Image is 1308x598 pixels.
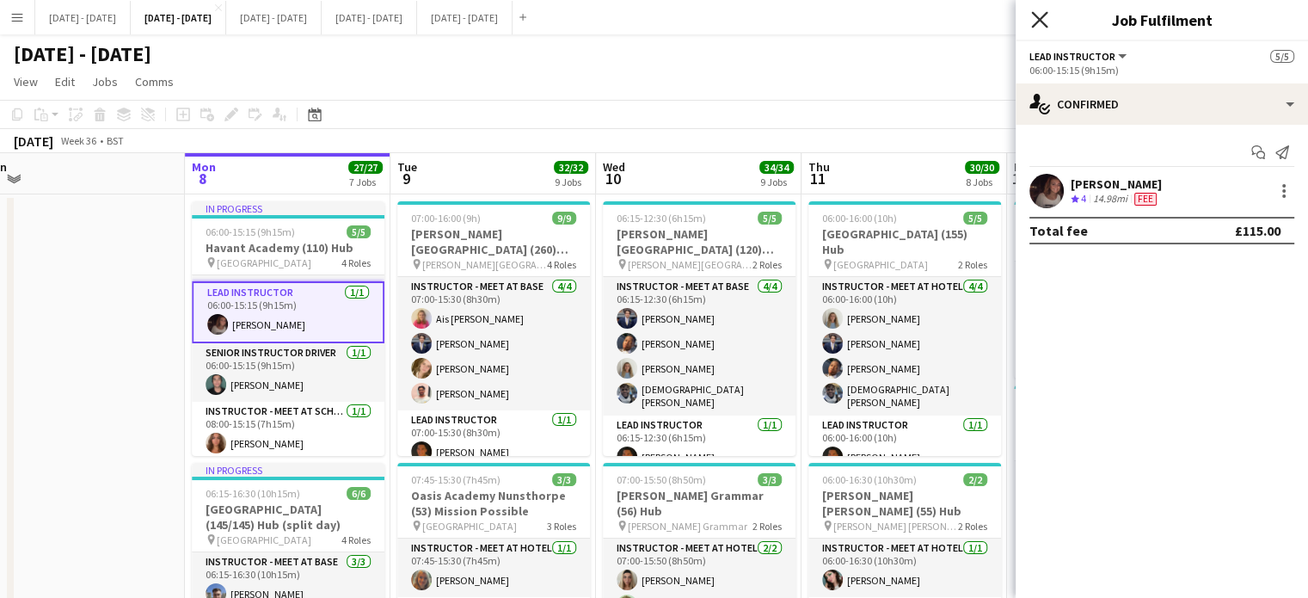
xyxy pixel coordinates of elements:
span: 34/34 [759,161,794,174]
a: View [7,71,45,93]
h3: [GEOGRAPHIC_DATA] (145/145) Hub (split day) [192,502,384,533]
app-card-role: Instructor - Meet at Hotel4/406:00-16:00 (10h)[PERSON_NAME][PERSON_NAME][PERSON_NAME][DEMOGRAPHIC... [808,277,1001,416]
app-card-role: Instructor - Meet at Base4/406:15-12:30 (6h15m)[PERSON_NAME][PERSON_NAME][PERSON_NAME][DEMOGRAPHI... [603,277,795,416]
h3: [PERSON_NAME][GEOGRAPHIC_DATA] (260) Hub [397,226,590,257]
div: 7 Jobs [349,176,382,188]
span: 2 Roles [752,258,782,271]
span: 2 Roles [752,520,782,533]
div: 14.98mi [1090,192,1131,207]
span: 06:00-16:30 (10h30m) [822,473,917,486]
app-card-role: Instructor - Meet at Hotel1/107:45-15:30 (7h45m)[PERSON_NAME] [397,539,590,597]
span: View [14,74,38,89]
div: 9 Jobs [760,176,793,188]
app-card-role: Senior Instructor Driver1/106:00-15:15 (9h15m)[PERSON_NAME] [192,343,384,402]
div: Crew has different fees then in role [1131,192,1160,207]
h1: [DATE] - [DATE] [14,41,151,67]
span: 06:15-16:30 (10h15m) [206,487,300,500]
span: 4 [1081,192,1086,205]
h3: Job Fulfilment [1016,9,1308,31]
span: [PERSON_NAME][GEOGRAPHIC_DATA] [422,258,547,271]
app-card-role: Lead Instructor1/106:00-16:00 (10h)[PERSON_NAME] [808,416,1001,474]
app-job-card: 07:00-16:00 (9h)9/9[PERSON_NAME][GEOGRAPHIC_DATA] (260) Hub [PERSON_NAME][GEOGRAPHIC_DATA]4 Roles... [397,201,590,456]
app-job-card: 06:00-16:00 (10h)5/5[GEOGRAPHIC_DATA] (155) Hub [GEOGRAPHIC_DATA]2 RolesInstructor - Meet at Hote... [808,201,1001,456]
span: Edit [55,74,75,89]
h3: Oasis Academy Nunsthorpe (53) Mission Possible [397,488,590,519]
a: Comms [128,71,181,93]
button: [DATE] - [DATE] [131,1,226,34]
span: [GEOGRAPHIC_DATA] [217,533,311,546]
span: 10 [600,169,625,188]
span: 5/5 [347,225,371,238]
span: Week 36 [57,134,100,147]
h3: [PERSON_NAME] [PERSON_NAME] (55) Hub [808,488,1001,519]
span: 06:00-15:15 (9h15m) [206,225,295,238]
span: 06:00-16:00 (10h) [822,212,897,225]
app-card-role: Instructor - Meet at Base4/407:00-15:30 (8h30m)Ais [PERSON_NAME][PERSON_NAME][PERSON_NAME][PERSON... [397,277,590,410]
span: Fee [1134,193,1157,206]
span: [PERSON_NAME] Grammar [628,520,747,533]
app-card-role: Instructor - Meet at Base4/406:00-12:30 (6h30m)[PERSON_NAME][PERSON_NAME][PERSON_NAME][PERSON_NAME] [1014,461,1207,595]
span: [GEOGRAPHIC_DATA] [217,256,311,269]
span: [PERSON_NAME][GEOGRAPHIC_DATA] [628,258,752,271]
h3: [GEOGRAPHIC_DATA] (155) Hub [808,226,1001,257]
button: [DATE] - [DATE] [35,1,131,34]
h3: [PERSON_NAME] Grammar (56) Hub [603,488,795,519]
app-card-role: Instructor - Meet at School1/108:00-15:15 (7h15m)[PERSON_NAME] [192,402,384,460]
div: 8 Jobs [966,176,998,188]
span: 5/5 [1270,50,1294,63]
span: Mon [192,159,216,175]
app-job-card: 06:15-12:30 (6h15m)5/5[PERSON_NAME][GEOGRAPHIC_DATA] (120) Time Attack (H/D AM) [PERSON_NAME][GEO... [603,201,795,456]
div: 06:00-15:15 (9h15m) [1029,64,1294,77]
button: [DATE] - [DATE] [322,1,417,34]
span: Jobs [92,74,118,89]
span: 30/30 [965,161,999,174]
span: 27/27 [348,161,383,174]
app-card-role: Lead Instructor1/106:00-15:15 (9h15m)[PERSON_NAME] [192,281,384,343]
h3: [PERSON_NAME][GEOGRAPHIC_DATA] (120) Time Attack (H/D AM) [603,226,795,257]
app-job-card: In progress06:00-15:15 (9h15m)5/5Havant Academy (110) Hub [GEOGRAPHIC_DATA]4 RolesInstructor - Me... [192,201,384,456]
app-job-card: 06:00-16:00 (10h)2/2[GEOGRAPHIC_DATA] (63) Hub [GEOGRAPHIC_DATA]2 RolesInstructor - Meet at Base1... [1014,201,1207,379]
app-card-role: Instructor - Meet at Base1/106:00-16:00 (10h)[PERSON_NAME] [1014,262,1207,320]
span: 06:15-12:30 (6h15m) [617,212,706,225]
h3: [GEOGRAPHIC_DATA] (63) Hub [1014,226,1207,242]
span: 5/5 [758,212,782,225]
span: 07:00-15:50 (8h50m) [617,473,706,486]
h3: Havant Academy (110) Hub [192,240,384,256]
span: 9/9 [552,212,576,225]
div: In progress [192,201,384,215]
span: 8 [189,169,216,188]
app-card-role: Lead Instructor1/106:00-16:00 (10h)[PERSON_NAME] [1014,320,1207,379]
span: Lead Instructor [1029,50,1115,63]
span: Wed [603,159,625,175]
a: Edit [48,71,82,93]
span: 2 Roles [958,520,987,533]
div: Confirmed [1016,83,1308,125]
h3: Emanuel School (148) Hub (Half Day AM) [1014,410,1207,441]
button: [DATE] - [DATE] [417,1,513,34]
span: Thu [808,159,830,175]
span: 4 Roles [341,256,371,269]
span: 5/5 [963,212,987,225]
span: Tue [397,159,417,175]
span: Fri [1014,159,1028,175]
span: 3 Roles [547,520,576,533]
span: 4 Roles [341,533,371,546]
button: [DATE] - [DATE] [226,1,322,34]
span: 2 Roles [958,258,987,271]
span: 11 [806,169,830,188]
div: 9 Jobs [555,176,587,188]
a: Jobs [85,71,125,93]
span: 4 Roles [547,258,576,271]
span: 9 [395,169,417,188]
div: BST [107,134,124,147]
button: Lead Instructor [1029,50,1129,63]
span: 3/3 [758,473,782,486]
div: In progress [192,463,384,477]
span: 07:45-15:30 (7h45m) [411,473,500,486]
app-card-role: Lead Instructor1/106:15-12:30 (6h15m)[PERSON_NAME] [603,416,795,474]
span: Comms [135,74,174,89]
